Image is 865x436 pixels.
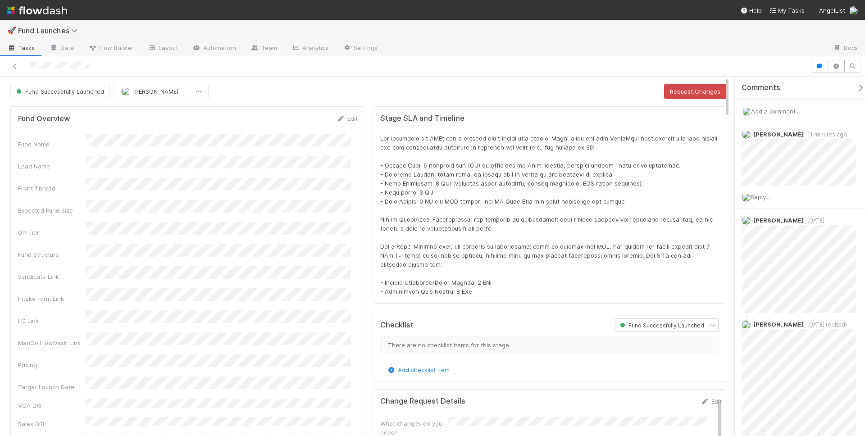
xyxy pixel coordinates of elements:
div: There are no checklist items for this stage. [380,336,719,354]
div: FC Link [18,316,86,325]
button: Fund Successfully Launched [10,84,110,99]
a: My Tasks [769,6,805,15]
div: Expected Fund Size [18,206,86,215]
h5: Change Request Details [380,397,465,406]
a: Analytics [284,41,336,56]
a: Automation [185,41,243,56]
span: Reply... [751,193,770,200]
span: My Tasks [769,7,805,14]
div: Help [740,6,762,15]
button: [PERSON_NAME] [114,84,184,99]
span: [PERSON_NAME] [753,131,804,138]
div: Fund Structure [18,250,86,259]
span: [DATE] (edited) [804,321,847,328]
span: Tasks [7,43,35,52]
a: Data [42,41,81,56]
div: VCA DRI [18,401,86,410]
h5: Fund Overview [18,114,70,123]
span: [PERSON_NAME] [133,88,178,95]
div: Fund Name [18,140,86,149]
a: Flow Builder [81,41,141,56]
div: Lead Name [18,162,86,171]
a: Layout [141,41,185,56]
img: logo-inverted-e16ddd16eac7371096b0.svg [7,3,67,18]
span: Comments [742,83,780,92]
a: Team [243,41,284,56]
span: [PERSON_NAME] [753,321,804,328]
div: GP Tier [18,228,86,237]
span: [PERSON_NAME] [753,217,804,224]
img: avatar_218ae7b5-dcd5-4ccc-b5d5-7cc00ae2934f.png [742,193,751,202]
a: Add checklist item [387,366,450,373]
div: Syndicate Link [18,272,86,281]
h5: Stage SLA and Timeline [380,114,719,123]
a: Settings [336,41,385,56]
span: Fund Successfully Launched [14,88,104,95]
img: avatar_4537bd4c-4858-493e-bfbc-3d3699bd7db3.png [742,216,751,225]
span: Add a comment... [751,108,800,115]
span: Flow Builder [88,43,133,52]
img: avatar_892eb56c-5b5a-46db-bf0b-2a9023d0e8f8.png [742,130,751,139]
span: Fund Successfully Launched [618,322,704,329]
span: Lor ipsumdolo sit AMEt con a elitsedd eiu t incidi utla etdolo. Magn, aliqu eni adm VeniaMqui nos... [380,135,719,295]
div: Front Thread [18,184,86,193]
span: 🚀 [7,27,16,34]
span: AngelList [819,7,845,14]
span: [DATE] [804,217,824,224]
span: Fund Launches [18,26,82,35]
img: avatar_892eb56c-5b5a-46db-bf0b-2a9023d0e8f8.png [742,320,751,329]
button: Request Changes [664,84,726,99]
a: Edit [701,398,722,405]
div: Intake Form Link [18,294,86,303]
img: avatar_218ae7b5-dcd5-4ccc-b5d5-7cc00ae2934f.png [742,107,751,116]
span: 11 minutes ago [804,131,847,138]
img: avatar_4aa8e4fd-f2b7-45ba-a6a5-94a913ad1fe4.png [121,87,130,96]
div: ManCo FlowDash Link [18,338,86,347]
div: Sales DRI [18,419,86,428]
a: Edit [337,115,358,122]
h5: Checklist [380,321,414,330]
div: Target Launch Date [18,382,86,391]
div: Pricing [18,360,86,369]
img: avatar_218ae7b5-dcd5-4ccc-b5d5-7cc00ae2934f.png [849,6,858,15]
a: Docs [826,41,865,56]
